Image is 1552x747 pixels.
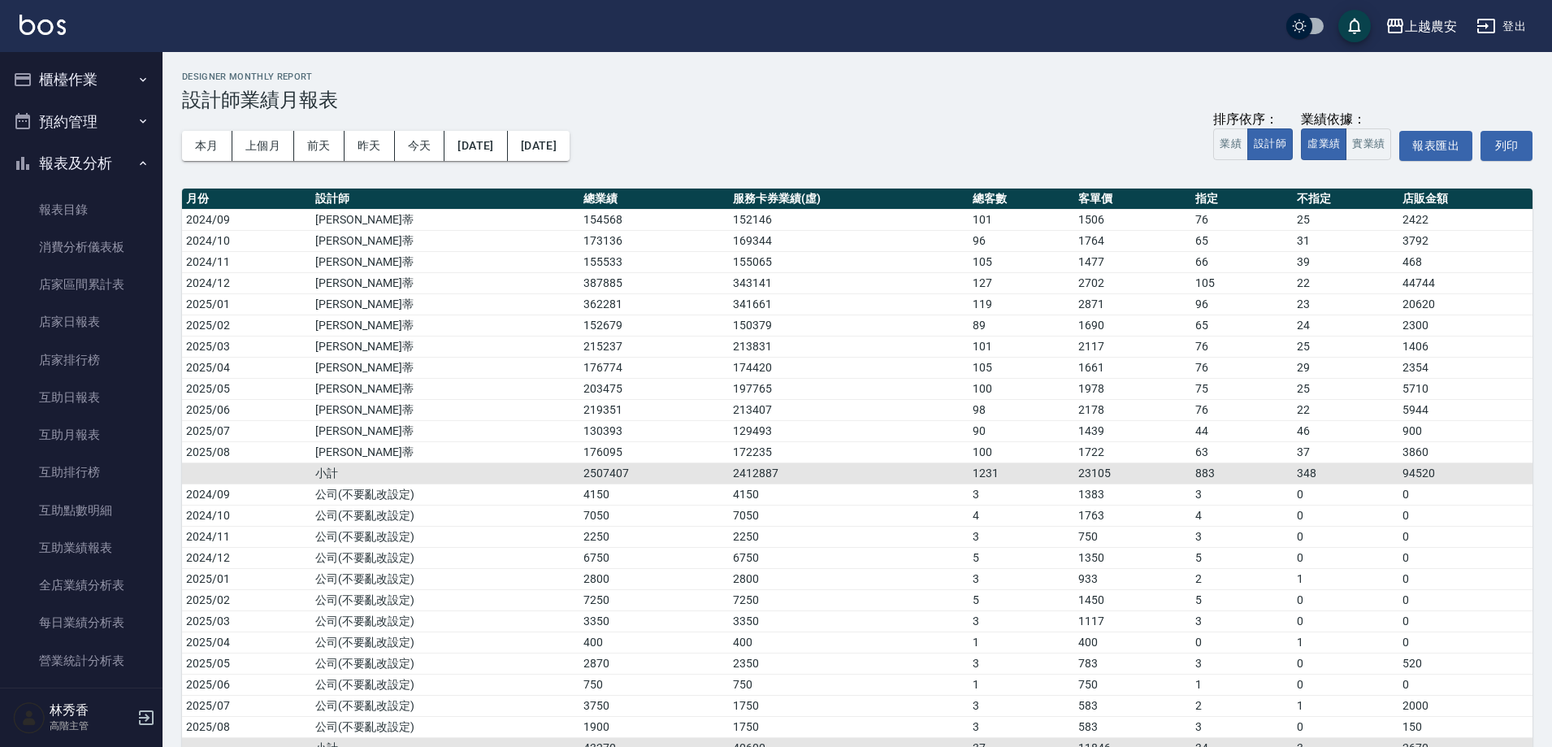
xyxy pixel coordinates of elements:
button: 昨天 [345,131,395,161]
td: 2250 [579,526,729,547]
td: 2871 [1074,293,1192,315]
td: 105 [1191,272,1293,293]
td: 2870 [579,653,729,674]
td: 6750 [579,547,729,568]
td: 3 [1191,526,1293,547]
button: 本月 [182,131,232,161]
td: 23105 [1074,463,1192,484]
td: 2024/09 [182,209,311,230]
td: 76 [1191,209,1293,230]
td: 750 [729,674,969,695]
td: 7050 [729,505,969,526]
td: 3 [969,568,1074,589]
td: 公司(不要亂改設定) [311,695,579,716]
button: 實業績 [1346,128,1391,160]
td: 7050 [579,505,729,526]
td: 3 [1191,716,1293,737]
td: 172235 [729,441,969,463]
a: 互助月報表 [7,416,156,454]
td: 公司(不要亂改設定) [311,505,579,526]
td: 3 [1191,484,1293,505]
td: 900 [1398,420,1532,441]
td: 90 [969,420,1074,441]
td: 5944 [1398,399,1532,420]
td: 2025/02 [182,315,311,336]
td: 0 [1398,505,1532,526]
td: 3 [1191,653,1293,674]
td: 101 [969,336,1074,357]
td: 2024/11 [182,251,311,272]
td: 2025/01 [182,568,311,589]
td: 2025/05 [182,378,311,399]
td: 7250 [729,589,969,610]
td: 3 [969,653,1074,674]
td: 2024/10 [182,505,311,526]
td: 44 [1191,420,1293,441]
td: 219351 [579,399,729,420]
td: 公司(不要亂改設定) [311,484,579,505]
button: 虛業績 [1301,128,1346,160]
td: 5710 [1398,378,1532,399]
td: 65 [1191,315,1293,336]
td: 2025/02 [182,589,311,610]
td: 2024/10 [182,230,311,251]
td: 公司(不要亂改設定) [311,568,579,589]
button: 前天 [294,131,345,161]
button: 上越農安 [1379,10,1463,43]
td: 400 [729,632,969,653]
td: 1764 [1074,230,1192,251]
td: 1 [969,674,1074,695]
h5: 林秀香 [50,702,132,719]
td: 348 [1293,463,1398,484]
button: 報表匯出 [1399,131,1472,161]
td: 0 [1398,547,1532,568]
button: [DATE] [444,131,507,161]
td: 1350 [1074,547,1192,568]
td: 96 [1191,293,1293,315]
td: 3 [969,484,1074,505]
td: 6750 [729,547,969,568]
td: 2025/06 [182,399,311,420]
td: 7250 [579,589,729,610]
p: 高階主管 [50,719,132,733]
td: 2025/01 [182,293,311,315]
img: Logo [20,15,66,35]
td: 公司(不要亂改設定) [311,610,579,632]
td: 2025/07 [182,420,311,441]
a: 報表目錄 [7,191,156,228]
td: 63 [1191,441,1293,463]
a: 全店業績分析表 [7,567,156,604]
td: 公司(不要亂改設定) [311,632,579,653]
td: 0 [1293,526,1398,547]
td: 2025/08 [182,716,311,737]
button: 預約管理 [7,101,156,143]
td: [PERSON_NAME]蒂 [311,209,579,230]
td: 1900 [579,716,729,737]
td: 150 [1398,716,1532,737]
td: 215237 [579,336,729,357]
td: 0 [1398,610,1532,632]
button: 上個月 [232,131,294,161]
td: 24 [1293,315,1398,336]
td: 1978 [1074,378,1192,399]
div: 排序依序： [1213,111,1293,128]
td: 公司(不要亂改設定) [311,674,579,695]
td: 0 [1398,526,1532,547]
td: 37 [1293,441,1398,463]
td: 96 [969,230,1074,251]
td: 0 [1398,589,1532,610]
td: 3 [969,716,1074,737]
button: 登出 [1470,11,1532,41]
td: [PERSON_NAME]蒂 [311,336,579,357]
td: [PERSON_NAME]蒂 [311,272,579,293]
td: 4150 [729,484,969,505]
td: 25 [1293,209,1398,230]
td: 750 [1074,674,1192,695]
td: 2117 [1074,336,1192,357]
td: 公司(不要亂改設定) [311,653,579,674]
td: 0 [1293,610,1398,632]
td: 3 [969,610,1074,632]
td: [PERSON_NAME]蒂 [311,230,579,251]
td: 101 [969,209,1074,230]
td: 3 [969,526,1074,547]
